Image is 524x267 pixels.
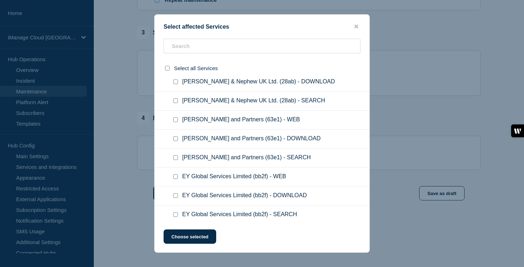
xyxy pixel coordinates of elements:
[173,155,178,160] input: McGill and Partners (63e1) - SEARCH checkbox
[165,66,170,71] input: select all checkbox
[182,97,325,105] span: [PERSON_NAME] & Nephew UK Ltd. (28ab) - SEARCH
[352,23,360,30] button: close button
[182,78,335,86] span: [PERSON_NAME] & Nephew UK Ltd. (28ab) - DOWNLOAD
[182,154,311,161] span: [PERSON_NAME] and Partners (63e1) - SEARCH
[155,23,369,30] div: Select affected Services
[182,116,300,123] span: [PERSON_NAME] and Partners (63e1) - WEB
[182,173,286,180] span: EY Global Services Limited (bb2f) - WEB
[164,229,216,244] button: Choose selected
[173,174,178,179] input: EY Global Services Limited (bb2f) - WEB checkbox
[164,39,360,53] input: Search
[173,193,178,198] input: EY Global Services Limited (bb2f) - DOWNLOAD checkbox
[173,98,178,103] input: Smith & Nephew UK Ltd. (28ab) - SEARCH checkbox
[182,211,297,218] span: EY Global Services Limited (bb2f) - SEARCH
[173,136,178,141] input: McGill and Partners (63e1) - DOWNLOAD checkbox
[182,135,321,142] span: [PERSON_NAME] and Partners (63e1) - DOWNLOAD
[174,65,218,71] span: Select all Services
[173,79,178,84] input: Smith & Nephew UK Ltd. (28ab) - DOWNLOAD checkbox
[173,117,178,122] input: McGill and Partners (63e1) - WEB checkbox
[182,192,307,199] span: EY Global Services Limited (bb2f) - DOWNLOAD
[173,212,178,217] input: EY Global Services Limited (bb2f) - SEARCH checkbox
